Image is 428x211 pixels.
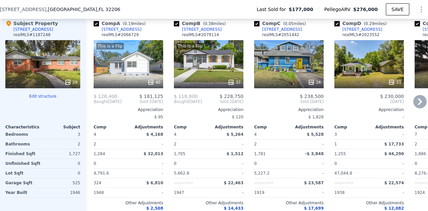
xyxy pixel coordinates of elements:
button: Show Options [415,3,428,16]
div: - [130,169,163,178]
div: 1946 [44,188,80,197]
div: [STREET_ADDRESS] [13,27,53,32]
span: $ 228,750 [220,94,243,99]
div: 2 [44,139,80,149]
span: Last Sold for [257,6,289,13]
div: [STREET_ADDRESS] [342,27,382,32]
span: $ 181,125 [139,94,163,99]
div: - [290,159,324,168]
div: 1947 [174,188,207,197]
div: Lot Sqft [5,169,41,178]
div: Comp B [174,20,228,27]
div: Adjustments [289,124,324,130]
div: realMLS # 2079114 [182,32,219,37]
div: Other Adjustments [94,200,163,206]
div: - [130,188,163,197]
span: 5,662.8 [174,171,189,176]
span: 1,255 [334,151,346,156]
span: ( miles) [120,21,148,26]
div: Adjustments [128,124,163,130]
div: - [130,139,163,149]
span: $ 22,463 [224,181,243,185]
a: [STREET_ADDRESS] [94,27,141,32]
div: realMLS # 2066729 [102,32,139,37]
div: Unspecified [334,178,368,188]
span: [DATE] [334,99,404,104]
span: , FL 32206 [97,7,120,12]
div: 3 [44,130,80,139]
span: 3 [334,132,337,137]
div: Characteristics [5,124,43,130]
div: 1938 [334,188,368,197]
div: Other Adjustments [174,200,243,206]
span: 5,227.2 [254,171,270,176]
span: 324 [94,181,101,185]
div: Appreciation [254,107,324,112]
button: Edit structure [5,94,80,99]
span: $ 120 [232,115,243,119]
span: $ 17,699 [304,206,324,211]
span: , [GEOGRAPHIC_DATA] [46,6,120,13]
span: ( miles) [361,21,389,26]
span: $276,000 [353,7,378,12]
div: - [290,169,324,178]
div: - [370,159,404,168]
span: $ 23,587 [304,181,324,185]
a: [STREET_ADDRESS] [254,27,302,32]
div: Bedrooms [5,130,41,139]
span: Sold [DATE] [254,99,324,104]
span: 0.29 [365,21,374,26]
div: Comp [94,124,128,130]
div: 1948 [94,188,127,197]
div: Bathrooms [5,139,41,149]
div: 37 [228,79,241,86]
div: [STREET_ADDRESS] [102,27,141,32]
div: Unfinished Sqft [5,159,41,168]
span: $ 12,082 [384,206,404,211]
div: 0 [44,169,80,178]
span: 4 [174,132,177,137]
span: 0 [415,161,417,166]
span: Bought [174,99,188,104]
span: Sold [DATE] [202,99,243,104]
div: 29 [65,79,78,86]
span: Sold [DATE] [122,99,163,104]
div: - [334,112,404,122]
div: [DATE] [94,99,122,104]
div: Appreciation [174,107,243,112]
span: 4,791.6 [94,171,109,176]
div: Subject Property [5,20,58,27]
span: $ 126,400 [94,94,117,99]
span: $ 14,433 [224,206,243,211]
span: $ 44,290 [384,151,404,156]
div: Adjustments [209,124,243,130]
span: 4 [94,132,96,137]
div: 2 [174,139,207,149]
span: 0 [94,161,96,166]
div: Subject [43,124,80,130]
span: $ 238,500 [300,94,324,99]
span: $ 95 [154,115,163,119]
div: - [210,139,243,149]
span: $ 6,810 [146,181,163,185]
div: - [130,159,163,168]
div: Year Built [5,188,41,197]
div: - [370,169,404,178]
span: 1,886 [415,151,426,156]
div: - [210,159,243,168]
span: 0 [254,161,257,166]
span: 1,781 [254,151,265,156]
div: Comp [254,124,289,130]
span: 0.19 [124,21,133,26]
span: 4 [254,132,257,137]
div: Appreciation [334,107,404,112]
span: 1,284 [94,151,105,156]
span: 7 [415,132,417,137]
div: This is a Flip [177,43,204,49]
div: 2 [94,139,127,149]
span: 0.38 [205,21,214,26]
div: Comp [174,124,209,130]
div: This is a Flip [96,43,124,49]
div: Other Adjustments [334,200,404,206]
div: Other Adjustments [254,200,324,206]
